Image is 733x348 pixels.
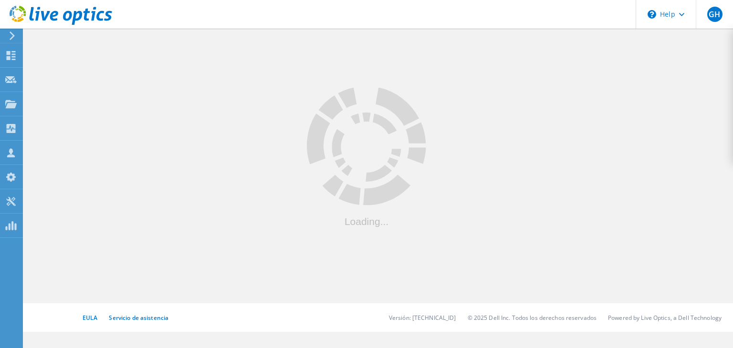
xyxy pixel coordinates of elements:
a: Live Optics Dashboard [10,20,112,27]
li: Versión: [TECHNICAL_ID] [389,314,456,322]
svg: \n [648,10,656,19]
li: Powered by Live Optics, a Dell Technology [608,314,722,322]
a: Servicio de asistencia [109,314,168,322]
li: © 2025 Dell Inc. Todos los derechos reservados [468,314,597,322]
span: GH [709,10,720,18]
div: Loading... [307,216,426,226]
a: EULA [83,314,97,322]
